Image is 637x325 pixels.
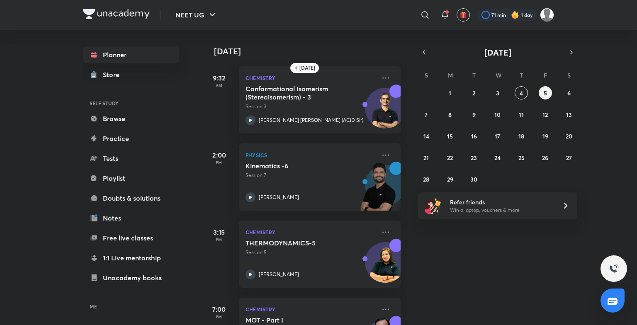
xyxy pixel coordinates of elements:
img: Company Logo [83,9,150,19]
img: streak [511,11,519,19]
button: September 7, 2025 [420,108,433,121]
p: PM [202,160,236,165]
h6: SELF STUDY [83,96,179,110]
abbr: September 23, 2025 [471,154,477,162]
button: September 15, 2025 [443,129,457,143]
abbr: September 22, 2025 [447,154,453,162]
abbr: September 10, 2025 [494,111,501,119]
button: September 23, 2025 [467,151,481,164]
h6: Refer friends [450,198,552,206]
button: September 10, 2025 [491,108,504,121]
img: Avatar [365,247,405,286]
button: September 21, 2025 [420,151,433,164]
img: avatar [460,11,467,19]
button: September 5, 2025 [539,86,552,99]
abbr: September 18, 2025 [518,132,524,140]
a: 1:1 Live mentorship [83,250,179,266]
p: PM [202,237,236,242]
span: [DATE] [484,47,511,58]
h5: Conformational Isomerism (Stereoisomerism) - 3 [246,85,349,101]
abbr: September 7, 2025 [425,111,428,119]
button: September 29, 2025 [443,172,457,186]
abbr: September 17, 2025 [495,132,500,140]
abbr: September 12, 2025 [542,111,548,119]
p: Chemistry [246,227,376,237]
abbr: Tuesday [472,71,476,79]
abbr: September 19, 2025 [542,132,548,140]
button: September 3, 2025 [491,86,504,99]
abbr: September 21, 2025 [423,154,429,162]
abbr: September 1, 2025 [449,89,451,97]
abbr: September 30, 2025 [470,175,477,183]
h6: [DATE] [299,65,315,71]
a: Free live classes [83,230,179,246]
p: [PERSON_NAME] [259,194,299,201]
button: avatar [457,8,470,22]
img: Harshu [540,8,554,22]
button: September 11, 2025 [515,108,528,121]
a: Browse [83,110,179,127]
h5: 3:15 [202,227,236,237]
a: Practice [83,130,179,147]
button: September 9, 2025 [467,108,481,121]
a: Store [83,66,179,83]
h5: THERMODYNAMICS-5 [246,239,349,247]
button: September 16, 2025 [467,129,481,143]
button: September 14, 2025 [420,129,433,143]
abbr: September 26, 2025 [542,154,548,162]
button: September 30, 2025 [467,172,481,186]
h5: 2:00 [202,150,236,160]
abbr: Thursday [520,71,523,79]
p: Session 5 [246,249,376,256]
p: Session 7 [246,172,376,179]
button: September 2, 2025 [467,86,481,99]
a: Tests [83,150,179,167]
abbr: September 25, 2025 [518,154,525,162]
a: Notes [83,210,179,226]
button: September 4, 2025 [515,86,528,99]
h4: [DATE] [214,46,409,56]
button: September 24, 2025 [491,151,504,164]
p: PM [202,314,236,319]
abbr: September 24, 2025 [494,154,501,162]
p: AM [202,83,236,88]
abbr: September 27, 2025 [566,154,572,162]
button: September 20, 2025 [562,129,576,143]
abbr: September 13, 2025 [566,111,572,119]
button: September 22, 2025 [443,151,457,164]
a: Unacademy books [83,269,179,286]
abbr: Sunday [425,71,428,79]
abbr: September 15, 2025 [447,132,453,140]
abbr: Monday [448,71,453,79]
button: September 27, 2025 [562,151,576,164]
abbr: September 28, 2025 [423,175,429,183]
p: Chemistry [246,73,376,83]
img: Avatar [365,92,405,132]
div: Store [103,70,124,80]
button: September 17, 2025 [491,129,504,143]
abbr: Saturday [567,71,571,79]
p: [PERSON_NAME] [PERSON_NAME] (ACiD Sir) [259,116,363,124]
abbr: September 14, 2025 [423,132,429,140]
abbr: September 11, 2025 [519,111,524,119]
a: Playlist [83,170,179,187]
abbr: September 16, 2025 [471,132,477,140]
button: September 18, 2025 [515,129,528,143]
p: Physics [246,150,376,160]
button: September 8, 2025 [443,108,457,121]
a: Company Logo [83,9,150,21]
h5: Kinematics -6 [246,162,349,170]
abbr: September 20, 2025 [566,132,572,140]
button: September 12, 2025 [539,108,552,121]
p: Session 3 [246,103,376,110]
img: unacademy [355,162,401,219]
button: September 19, 2025 [539,129,552,143]
abbr: Wednesday [496,71,501,79]
img: referral [425,197,441,214]
abbr: September 29, 2025 [447,175,453,183]
a: Planner [83,46,179,63]
abbr: Friday [544,71,547,79]
abbr: September 4, 2025 [520,89,523,97]
abbr: September 3, 2025 [496,89,499,97]
button: September 28, 2025 [420,172,433,186]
